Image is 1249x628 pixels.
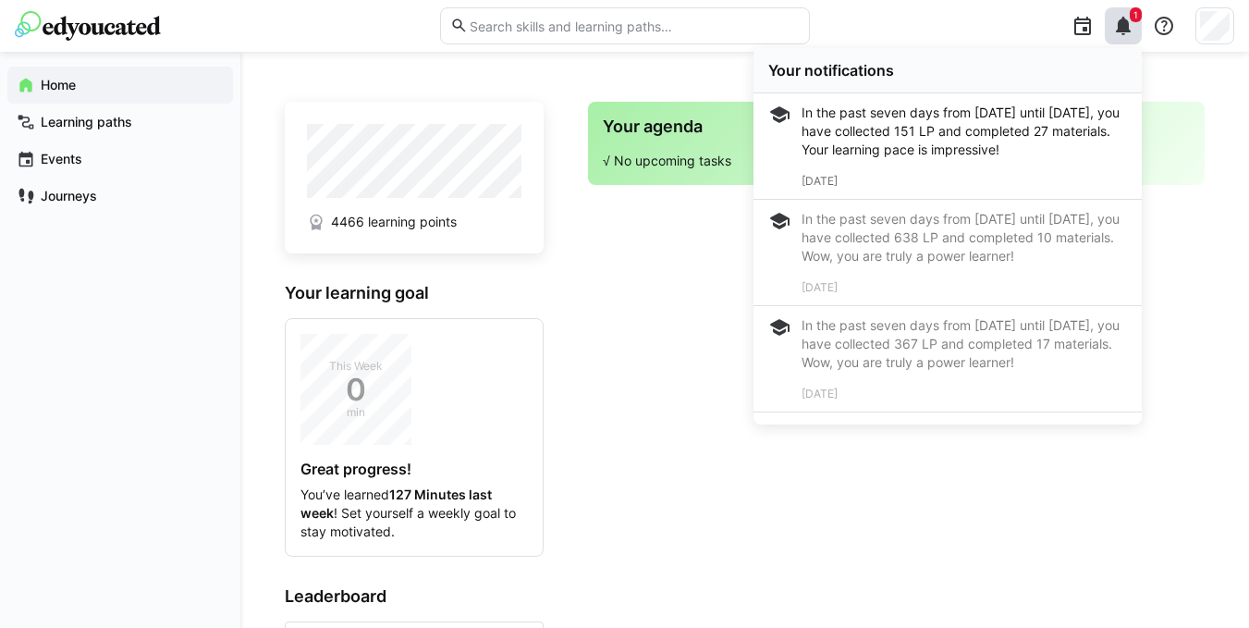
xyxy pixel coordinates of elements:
span: [DATE] [802,174,838,188]
h3: Your agenda [603,117,1190,137]
div: In the past seven days from [DATE] until [DATE], you have collected 151 LP and completed 27 mater... [802,104,1127,159]
div: In the past seven days from [DATE] until [DATE], you have collected 638 LP and completed 10 mater... [802,210,1127,265]
span: 1 [1133,9,1138,20]
span: [DATE] [802,280,838,294]
input: Search skills and learning paths… [468,18,799,34]
span: [DATE] [802,387,838,400]
h3: Your learning goal [285,283,544,303]
h4: Great progress! [300,460,528,478]
strong: 127 Minutes last week [300,486,492,521]
div: In the past seven days from [DATE] until [DATE], you have collected 3310 LP and completed 27 mate... [802,423,1127,478]
span: 4466 learning points [331,213,457,231]
p: You’ve learned ! Set yourself a weekly goal to stay motivated. [300,486,528,541]
div: Your notifications [768,61,1127,80]
h3: Leaderboard [285,586,544,607]
p: √ No upcoming tasks [603,152,1190,170]
div: In the past seven days from [DATE] until [DATE], you have collected 367 LP and completed 17 mater... [802,316,1127,372]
